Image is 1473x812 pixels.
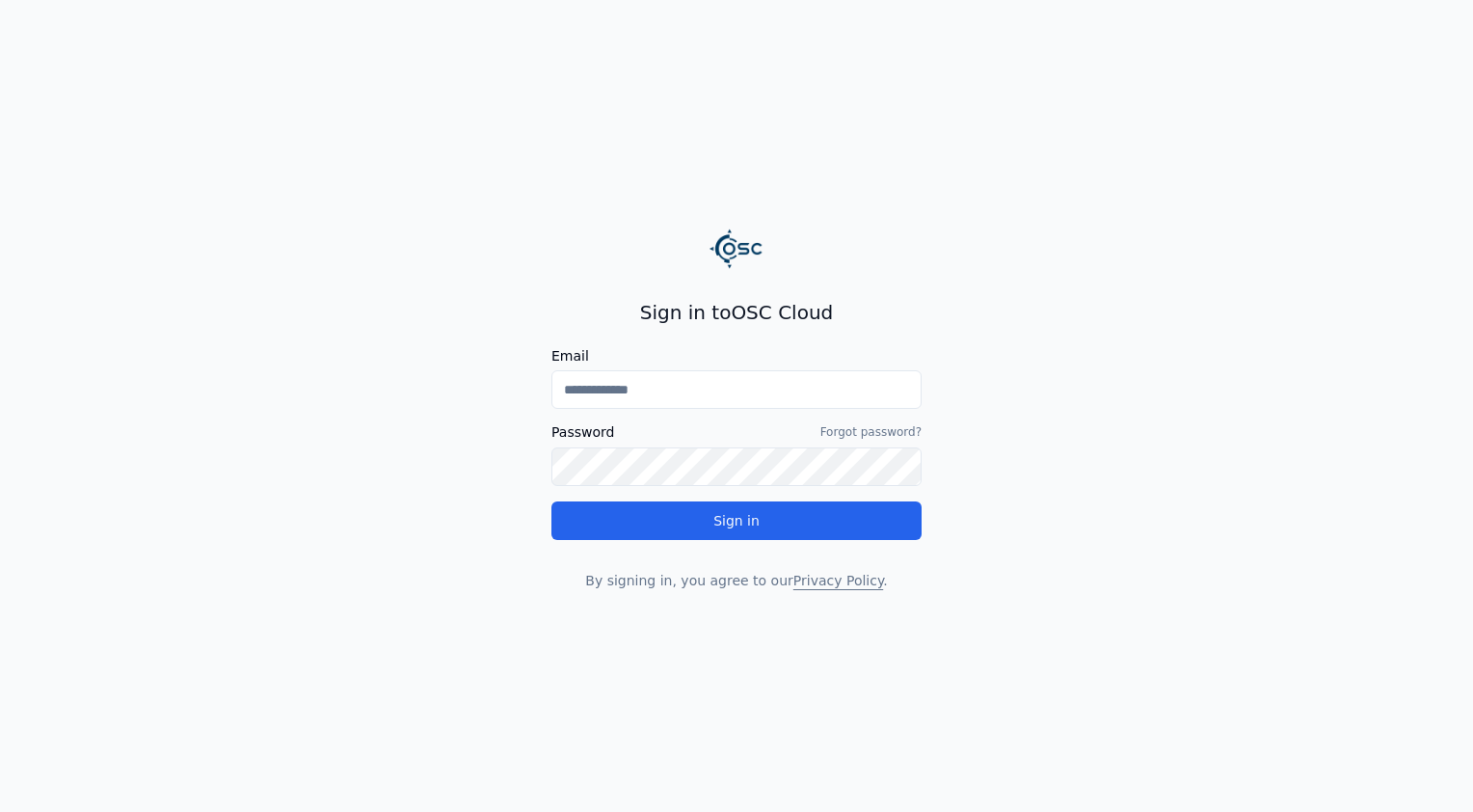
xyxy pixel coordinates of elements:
[551,299,922,326] h2: Sign in to OSC Cloud
[551,501,922,540] button: Sign in
[551,425,614,439] label: Password
[710,222,763,276] img: Logo
[551,571,922,590] p: By signing in, you agree to our .
[793,573,883,588] a: Privacy Policy
[820,424,922,440] a: Forgot password?
[551,349,922,363] label: Email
